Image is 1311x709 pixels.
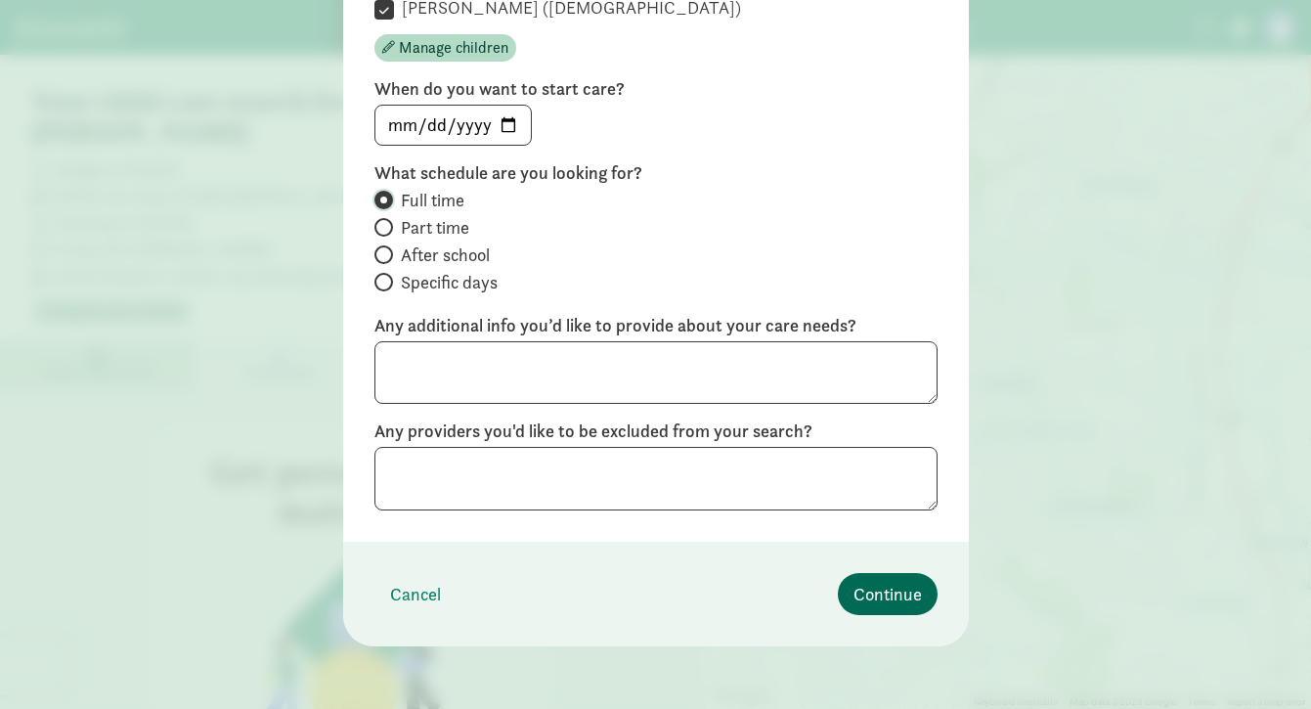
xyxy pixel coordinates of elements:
[401,216,469,240] span: Part time
[401,244,490,267] span: After school
[390,581,441,607] span: Cancel
[401,271,498,294] span: Specific days
[374,573,457,615] button: Cancel
[838,573,938,615] button: Continue
[401,189,464,212] span: Full time
[853,581,922,607] span: Continue
[374,77,938,101] label: When do you want to start care?
[399,36,508,60] span: Manage children
[374,161,938,185] label: What schedule are you looking for?
[374,314,938,337] label: Any additional info you’d like to provide about your care needs?
[374,34,516,62] button: Manage children
[374,420,938,443] label: Any providers you'd like to be excluded from your search?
